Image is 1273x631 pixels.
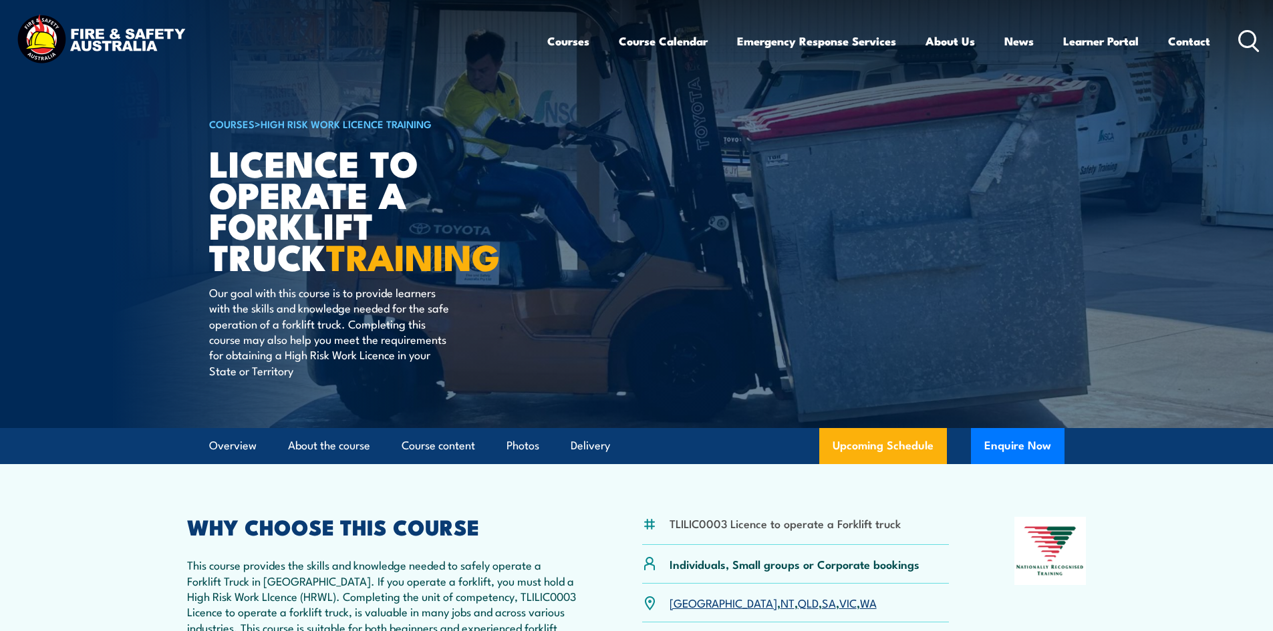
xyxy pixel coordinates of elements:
[670,595,877,610] p: , , , , ,
[507,428,539,463] a: Photos
[187,517,577,536] h2: WHY CHOOSE THIS COURSE
[209,147,539,272] h1: Licence to operate a forklift truck
[326,228,500,283] strong: TRAINING
[670,594,777,610] a: [GEOGRAPHIC_DATA]
[798,594,819,610] a: QLD
[402,428,475,463] a: Course content
[1004,23,1034,59] a: News
[1014,517,1087,585] img: Nationally Recognised Training logo.
[822,594,836,610] a: SA
[209,116,539,132] h6: >
[209,116,255,131] a: COURSES
[737,23,896,59] a: Emergency Response Services
[670,515,901,531] li: TLILIC0003 Licence to operate a Forklift truck
[209,428,257,463] a: Overview
[670,556,920,572] p: Individuals, Small groups or Corporate bookings
[547,23,589,59] a: Courses
[288,428,370,463] a: About the course
[971,428,1065,464] button: Enquire Now
[1168,23,1210,59] a: Contact
[860,594,877,610] a: WA
[819,428,947,464] a: Upcoming Schedule
[839,594,857,610] a: VIC
[1063,23,1139,59] a: Learner Portal
[926,23,975,59] a: About Us
[209,284,453,378] p: Our goal with this course is to provide learners with the skills and knowledge needed for the saf...
[781,594,795,610] a: NT
[261,116,432,131] a: High Risk Work Licence Training
[619,23,708,59] a: Course Calendar
[571,428,610,463] a: Delivery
